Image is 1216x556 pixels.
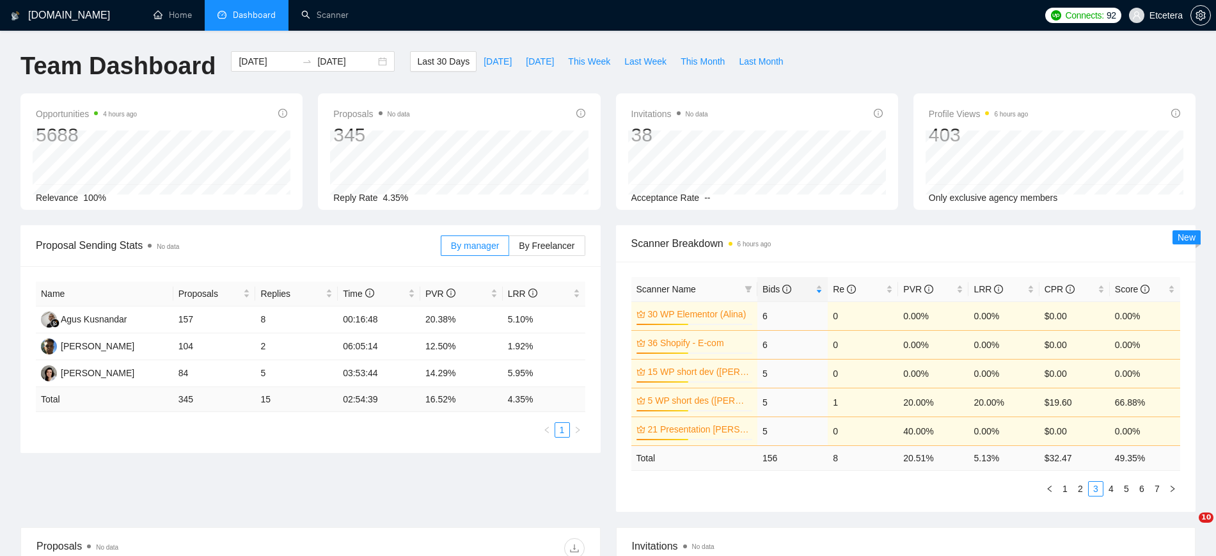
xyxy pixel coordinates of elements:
span: left [1046,485,1054,493]
span: No data [686,111,708,118]
img: upwork-logo.png [1051,10,1061,20]
th: Proposals [173,282,256,306]
th: Name [36,282,173,306]
span: dashboard [217,10,226,19]
span: Invitations [631,106,708,122]
td: 8 [828,445,898,470]
span: user [1132,11,1141,20]
span: Scanner Name [636,284,696,294]
a: 1 [1058,482,1072,496]
button: This Month [674,51,732,72]
td: 0.00% [1110,301,1180,330]
td: 0.00% [1110,359,1180,388]
span: No data [157,243,179,250]
td: $0.00 [1039,417,1110,445]
span: info-circle [874,109,883,118]
div: 345 [333,123,409,147]
li: 5 [1119,481,1134,496]
td: 0.00% [898,330,968,359]
span: Last 30 Days [417,54,470,68]
td: 84 [173,360,256,387]
span: Relevance [36,193,78,203]
button: Last 30 Days [410,51,477,72]
a: TT[PERSON_NAME] [41,367,134,377]
div: [PERSON_NAME] [61,339,134,353]
span: info-circle [924,285,933,294]
span: 92 [1107,8,1116,22]
td: 16.52 % [420,387,503,412]
td: 5 [757,388,828,417]
button: [DATE] [519,51,561,72]
td: 5.13 % [968,445,1039,470]
span: setting [1191,10,1210,20]
span: 10 [1199,512,1213,523]
span: info-circle [1171,109,1180,118]
li: Previous Page [539,422,555,438]
td: $ 32.47 [1039,445,1110,470]
td: 02:54:39 [338,387,420,412]
span: right [1169,485,1176,493]
li: 1 [1057,481,1073,496]
td: 15 [255,387,338,412]
td: 0 [828,330,898,359]
span: Replies [260,287,323,301]
span: [DATE] [526,54,554,68]
a: setting [1190,10,1211,20]
span: info-circle [365,289,374,298]
span: No data [692,543,715,550]
li: 2 [1073,481,1088,496]
td: 5 [255,360,338,387]
li: Next Page [1165,481,1180,496]
td: $0.00 [1039,330,1110,359]
span: right [574,426,581,434]
td: 12.50% [420,333,503,360]
div: 38 [631,123,708,147]
h1: Team Dashboard [20,51,216,81]
td: 1.92% [503,333,585,360]
button: setting [1190,5,1211,26]
span: left [543,426,551,434]
span: crown [636,338,645,347]
span: info-circle [576,109,585,118]
span: crown [636,367,645,376]
li: 7 [1149,481,1165,496]
time: 6 hours ago [994,111,1028,118]
span: info-circle [847,285,856,294]
li: Next Page [570,422,585,438]
span: LRR [974,284,1003,294]
td: 0.00% [898,301,968,330]
a: 1 [555,423,569,437]
a: 7 [1150,482,1164,496]
span: Last Month [739,54,783,68]
span: -- [704,193,710,203]
span: No data [388,111,410,118]
td: 20.00% [968,388,1039,417]
span: Only exclusive agency members [929,193,1058,203]
span: info-circle [446,289,455,298]
td: 0.00% [898,359,968,388]
button: left [1042,481,1057,496]
img: TT [41,365,57,381]
td: 0.00% [1110,330,1180,359]
td: 0.00% [968,417,1039,445]
td: 0 [828,417,898,445]
td: 03:53:44 [338,360,420,387]
input: End date [317,54,375,68]
span: PVR [903,284,933,294]
td: 156 [757,445,828,470]
div: 403 [929,123,1029,147]
td: 5 [757,417,828,445]
button: This Week [561,51,617,72]
li: 3 [1088,481,1103,496]
a: 2 [1073,482,1087,496]
span: Re [833,284,856,294]
button: Last Month [732,51,790,72]
td: $19.60 [1039,388,1110,417]
iframe: Intercom live chat [1173,512,1203,543]
span: Invitations [632,538,1180,554]
a: 3 [1089,482,1103,496]
td: 5 [757,359,828,388]
span: download [565,543,584,553]
input: Start date [239,54,297,68]
a: 4 [1104,482,1118,496]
